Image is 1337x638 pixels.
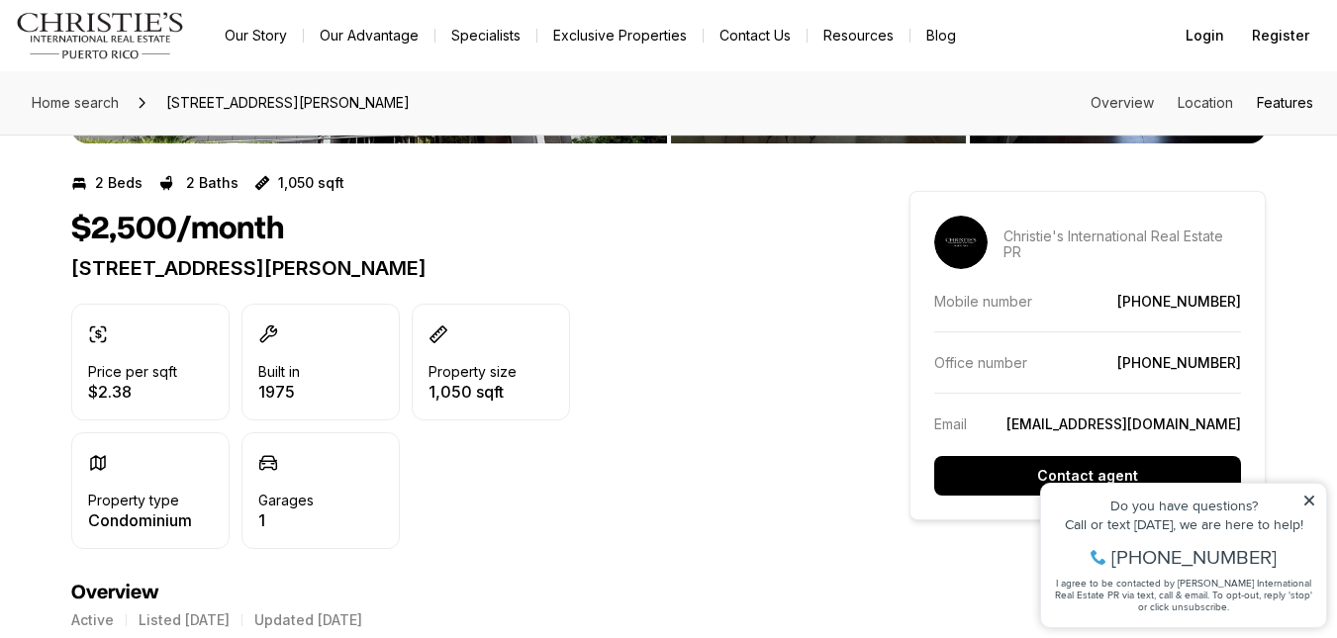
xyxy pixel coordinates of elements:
p: 2 Baths [186,175,239,191]
span: I agree to be contacted by [PERSON_NAME] International Real Estate PR via text, call & email. To ... [25,122,282,159]
button: Login [1174,16,1236,55]
p: Active [71,612,114,628]
a: Blog [910,22,972,49]
p: Price per sqft [88,364,177,380]
a: Skip to: Location [1178,94,1233,111]
p: Mobile number [934,293,1032,310]
a: Home search [24,87,127,119]
a: Skip to: Features [1257,94,1313,111]
p: Garages [258,493,314,508]
img: logo [16,12,185,59]
p: 1 [258,512,314,528]
span: Login [1186,28,1224,44]
p: 1975 [258,384,300,400]
button: Contact agent [934,456,1241,496]
a: Our Story [209,22,303,49]
a: Skip to: Overview [1091,94,1154,111]
div: Call or text [DATE], we are here to help! [21,63,286,77]
a: Exclusive Properties [537,22,703,49]
p: 1,050 sqft [429,384,517,400]
p: Updated [DATE] [254,612,362,628]
span: Register [1252,28,1309,44]
p: Email [934,415,967,432]
h4: Overview [71,581,838,604]
p: Christie's International Real Estate PR [1003,228,1241,260]
a: [PHONE_NUMBER] [1117,354,1241,371]
p: [STREET_ADDRESS][PERSON_NAME] [71,256,838,280]
nav: Page section menu [1091,95,1313,111]
span: [STREET_ADDRESS][PERSON_NAME] [158,87,418,119]
p: 2 Beds [95,175,143,191]
p: Property size [429,364,517,380]
button: Register [1240,16,1321,55]
a: [EMAIL_ADDRESS][DOMAIN_NAME] [1006,415,1241,432]
span: [PHONE_NUMBER] [81,93,246,113]
a: Resources [808,22,909,49]
p: Property type [88,493,179,508]
p: Office number [934,354,1027,371]
button: Contact Us [704,22,807,49]
p: Condominium [88,512,192,528]
p: Listed [DATE] [139,612,230,628]
a: Our Advantage [304,22,434,49]
p: 1,050 sqft [278,175,344,191]
span: Home search [32,94,119,111]
a: [PHONE_NUMBER] [1117,293,1241,310]
a: Specialists [435,22,536,49]
p: Built in [258,364,300,380]
p: $2.38 [88,384,177,400]
h1: $2,500/month [71,211,284,248]
div: Do you have questions? [21,45,286,58]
